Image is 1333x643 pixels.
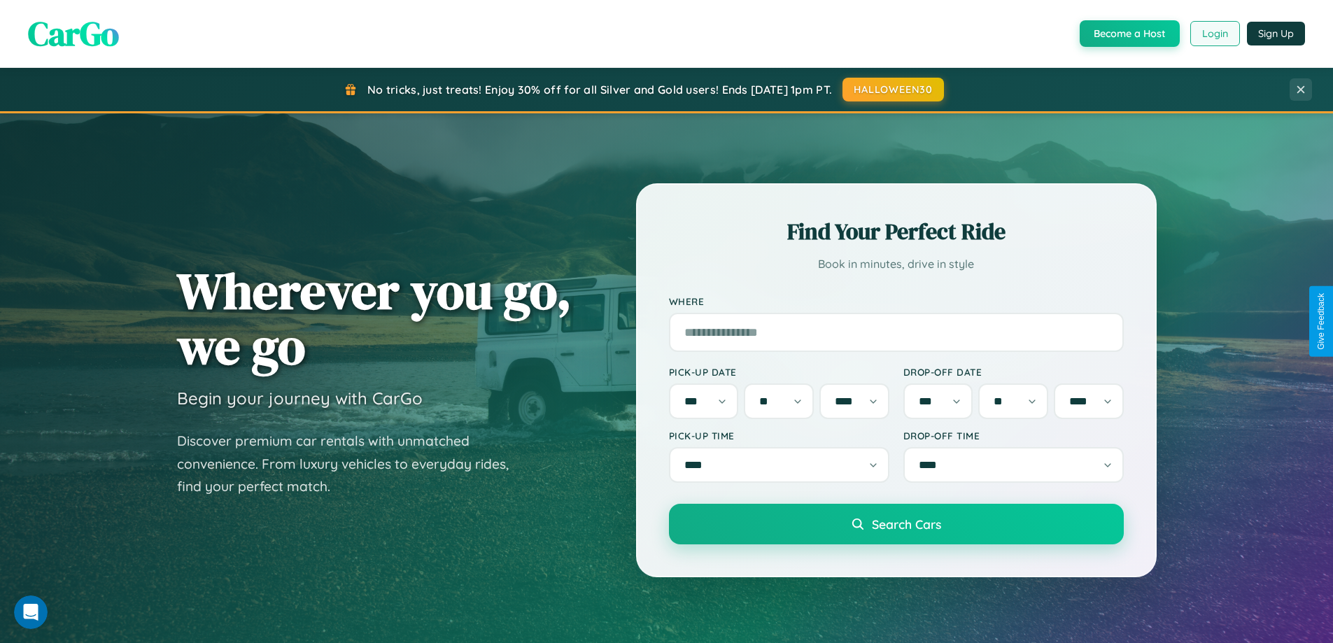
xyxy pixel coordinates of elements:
[669,366,889,378] label: Pick-up Date
[1316,293,1326,350] div: Give Feedback
[669,504,1124,544] button: Search Cars
[669,216,1124,247] h2: Find Your Perfect Ride
[669,295,1124,307] label: Where
[1190,21,1240,46] button: Login
[367,83,832,97] span: No tricks, just treats! Enjoy 30% off for all Silver and Gold users! Ends [DATE] 1pm PT.
[872,516,941,532] span: Search Cars
[28,10,119,57] span: CarGo
[177,263,572,374] h1: Wherever you go, we go
[177,388,423,409] h3: Begin your journey with CarGo
[1247,22,1305,45] button: Sign Up
[669,254,1124,274] p: Book in minutes, drive in style
[669,430,889,441] label: Pick-up Time
[903,430,1124,441] label: Drop-off Time
[177,430,527,498] p: Discover premium car rentals with unmatched convenience. From luxury vehicles to everyday rides, ...
[903,366,1124,378] label: Drop-off Date
[14,595,48,629] iframe: Intercom live chat
[1080,20,1180,47] button: Become a Host
[842,78,944,101] button: HALLOWEEN30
